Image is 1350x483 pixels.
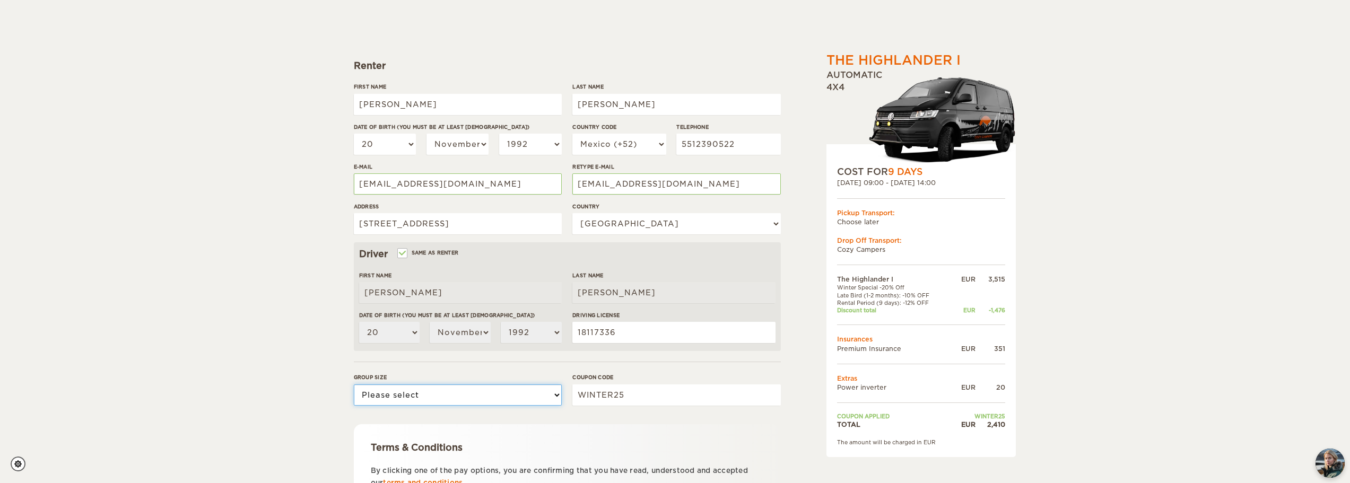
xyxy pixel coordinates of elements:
[837,217,1005,226] td: Choose later
[976,306,1005,314] div: -1,476
[837,412,951,420] td: Coupon applied
[572,123,666,131] label: Country Code
[951,306,975,314] div: EUR
[837,178,1005,187] div: [DATE] 09:00 - [DATE] 14:00
[398,251,405,258] input: Same as renter
[354,163,562,171] label: E-mail
[354,59,781,72] div: Renter
[888,166,922,177] span: 9 Days
[951,275,975,284] div: EUR
[976,275,1005,284] div: 3,515
[837,208,1005,217] div: Pickup Transport:
[572,322,775,343] input: e.g. 14789654B
[354,173,562,195] input: e.g. example@example.com
[354,373,562,381] label: Group size
[869,73,1016,165] img: stor-stuttur-old-new-5.png
[359,248,776,260] div: Driver
[354,94,562,115] input: e.g. William
[837,344,951,353] td: Premium Insurance
[826,51,961,69] div: The Highlander I
[354,83,562,91] label: First Name
[976,383,1005,392] div: 20
[572,83,780,91] label: Last Name
[837,374,1005,383] td: Extras
[837,275,951,284] td: The Highlander I
[1316,449,1345,478] img: Freyja at Cozy Campers
[398,248,459,258] label: Same as renter
[837,383,951,392] td: Power inverter
[676,123,780,131] label: Telephone
[359,271,562,279] label: First Name
[676,134,780,155] input: e.g. 1 234 567 890
[11,456,32,471] a: Cookie settings
[837,236,1005,245] div: Drop Off Transport:
[976,344,1005,353] div: 351
[951,420,975,429] div: EUR
[572,163,780,171] label: Retype E-mail
[371,441,764,454] div: Terms & Conditions
[572,311,775,319] label: Driving License
[572,94,780,115] input: e.g. Smith
[837,245,1005,254] td: Cozy Campers
[837,284,951,291] td: Winter Special -20% Off
[837,335,1005,344] td: Insurances
[837,306,951,314] td: Discount total
[951,383,975,392] div: EUR
[976,420,1005,429] div: 2,410
[572,271,775,279] label: Last Name
[359,311,562,319] label: Date of birth (You must be at least [DEMOGRAPHIC_DATA])
[359,282,562,303] input: e.g. William
[837,438,1005,446] div: The amount will be charged in EUR
[951,412,1005,420] td: WINTER25
[837,299,951,306] td: Rental Period (9 days): -12% OFF
[354,203,562,210] label: Address
[354,123,562,131] label: Date of birth (You must be at least [DEMOGRAPHIC_DATA])
[572,282,775,303] input: e.g. Smith
[837,420,951,429] td: TOTAL
[572,373,780,381] label: Coupon code
[572,173,780,195] input: e.g. example@example.com
[354,213,562,234] input: e.g. Street, City, Zip Code
[837,165,1005,178] div: COST FOR
[826,69,1016,165] div: Automatic 4x4
[1316,449,1345,478] button: chat-button
[951,344,975,353] div: EUR
[572,203,780,210] label: Country
[837,292,951,299] td: Late Bird (1-2 months): -10% OFF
